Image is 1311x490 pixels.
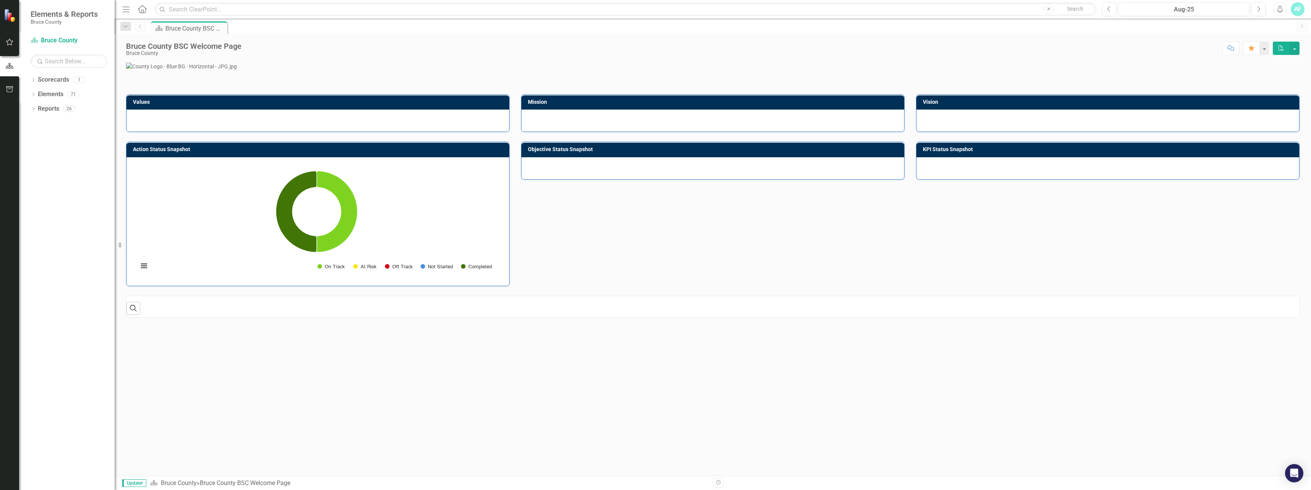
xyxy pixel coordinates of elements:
[134,163,501,278] div: Chart. Highcharts interactive chart.
[126,50,241,56] div: Bruce County
[122,479,146,487] span: Updater
[200,479,290,487] div: Bruce County BSC Welcome Page
[161,479,197,487] a: Bruce County
[63,105,75,112] div: 26
[1067,6,1083,12] span: Search
[139,261,149,271] button: View chart menu, Chart
[428,264,453,269] text: Not Started
[31,19,98,25] small: Bruce County
[923,99,1295,105] h3: Vision
[923,147,1295,152] h3: KPI Status Snapshot
[421,264,453,269] button: Show Not Started
[461,264,492,269] button: Show Completed
[38,90,63,99] a: Elements
[134,163,499,278] svg: Interactive chart
[1291,2,1305,16] button: AF
[133,99,505,105] h3: Values
[1056,4,1094,15] button: Search
[67,91,79,98] div: 71
[73,77,85,83] div: 1
[1121,5,1247,14] div: Aug-25
[126,63,1300,70] img: County Logo - Blue BG - Horizontal - JPG.jpg
[38,76,69,84] a: Scorecards
[4,9,17,22] img: ClearPoint Strategy
[528,99,900,105] h3: Mission
[150,479,707,488] div: »
[31,10,98,19] span: Elements & Reports
[528,147,900,152] h3: Objective Status Snapshot
[38,105,59,113] a: Reports
[1285,464,1303,482] div: Open Intercom Messenger
[385,264,412,269] button: Show Off Track
[165,24,225,33] div: Bruce County BSC Welcome Page
[1118,2,1249,16] button: Aug-25
[133,147,505,152] h3: Action Status Snapshot
[276,171,317,252] path: Completed, 1.
[155,3,1096,16] input: Search ClearPoint...
[31,55,107,68] input: Search Below...
[353,264,376,269] button: Show At Risk
[126,42,241,50] div: Bruce County BSC Welcome Page
[317,264,345,269] button: Show On Track
[317,171,358,252] path: On Track, 1.
[31,36,107,45] a: Bruce County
